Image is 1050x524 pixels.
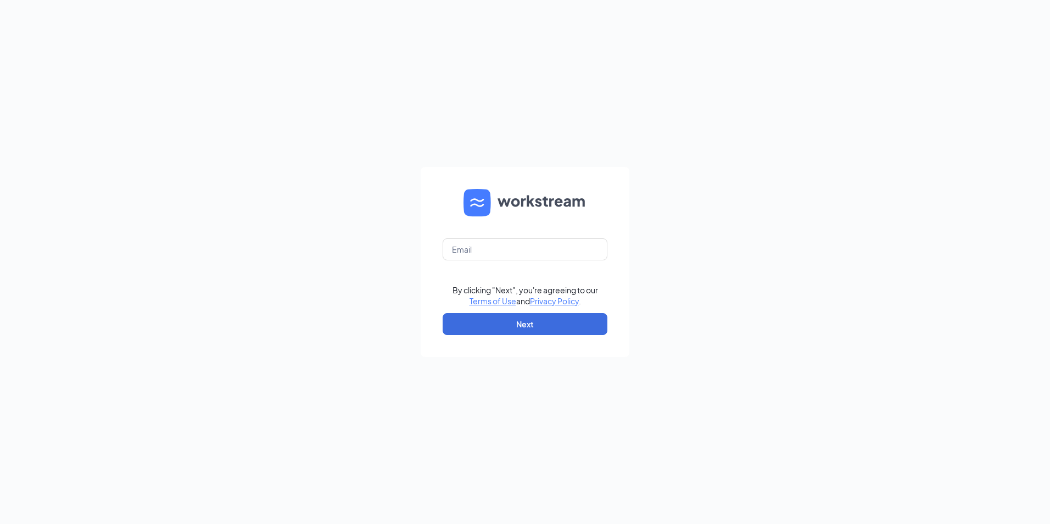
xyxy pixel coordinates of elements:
img: WS logo and Workstream text [463,189,587,216]
input: Email [443,238,607,260]
div: By clicking "Next", you're agreeing to our and . [453,285,598,306]
button: Next [443,313,607,335]
a: Privacy Policy [530,296,579,306]
a: Terms of Use [470,296,516,306]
